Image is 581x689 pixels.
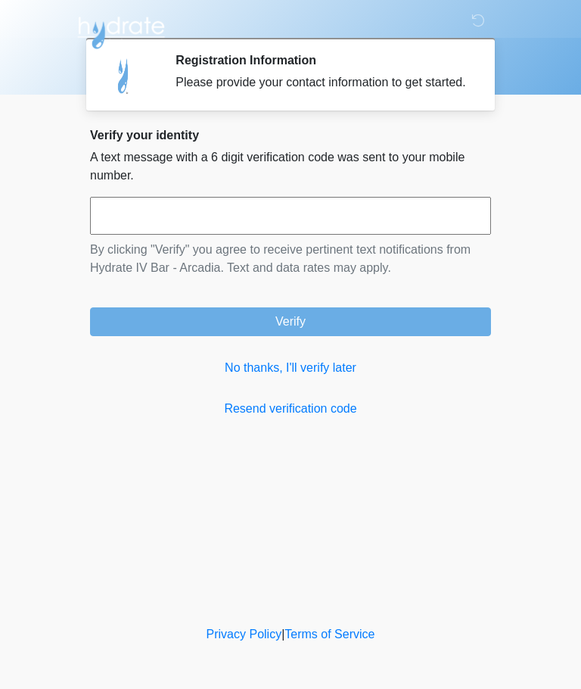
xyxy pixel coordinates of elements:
a: Privacy Policy [207,628,282,641]
p: A text message with a 6 digit verification code was sent to your mobile number. [90,148,491,185]
p: By clicking "Verify" you agree to receive pertinent text notifications from Hydrate IV Bar - Arca... [90,241,491,277]
button: Verify [90,307,491,336]
a: No thanks, I'll verify later [90,359,491,377]
div: Please provide your contact information to get started. [176,73,468,92]
img: Agent Avatar [101,53,147,98]
a: Terms of Service [284,628,374,641]
a: Resend verification code [90,400,491,418]
img: Hydrate IV Bar - Arcadia Logo [75,11,167,50]
a: | [281,628,284,641]
h2: Verify your identity [90,128,491,142]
